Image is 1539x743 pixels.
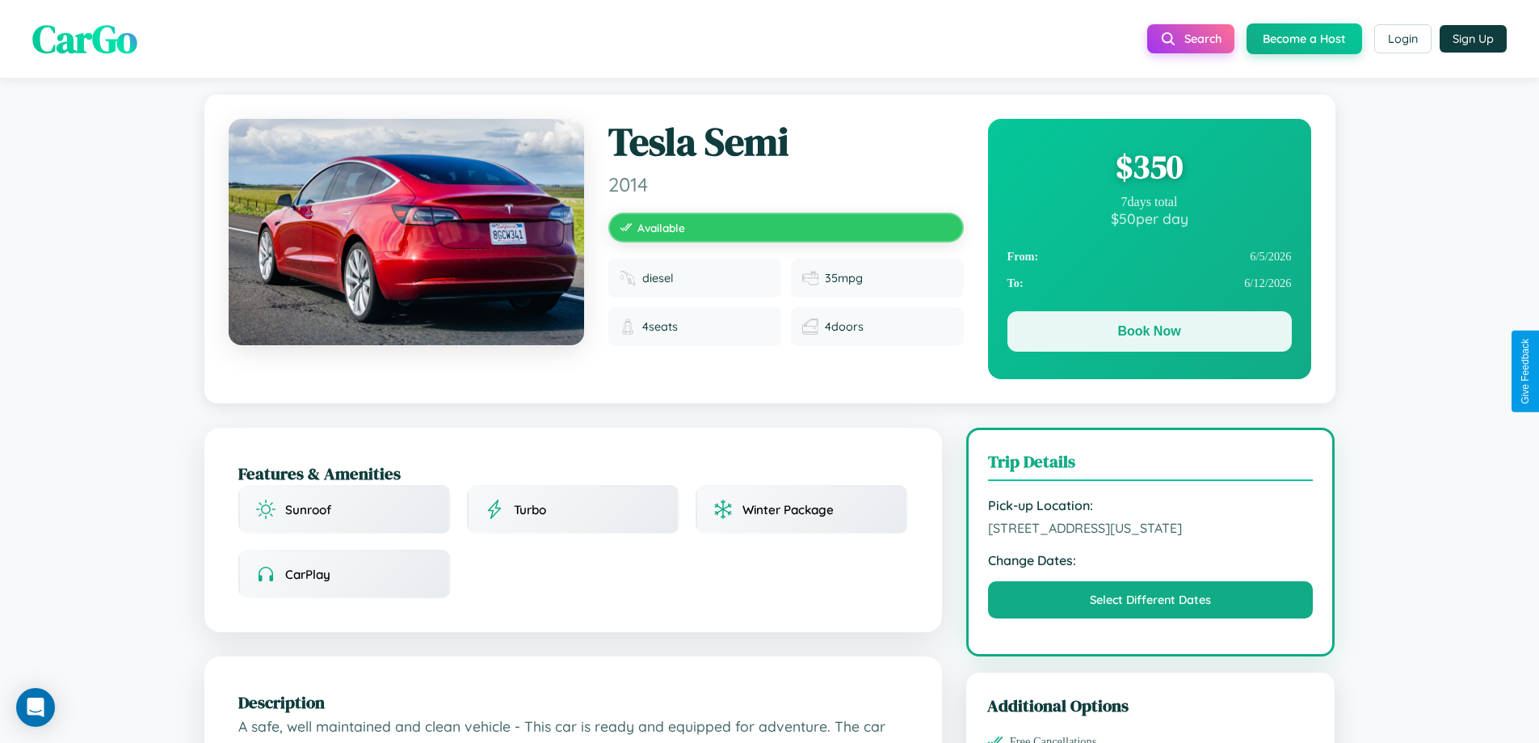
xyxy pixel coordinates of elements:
[1007,195,1292,209] div: 7 days total
[987,694,1314,717] h3: Additional Options
[637,221,685,234] span: Available
[32,12,137,65] span: CarGo
[742,502,834,517] span: Winter Package
[642,319,678,334] span: 4 seats
[988,520,1314,536] span: [STREET_ADDRESS][US_STATE]
[1440,25,1507,53] button: Sign Up
[608,119,964,166] h1: Tesla Semi
[988,497,1314,513] strong: Pick-up Location:
[1007,277,1024,290] strong: To:
[1007,270,1292,297] div: 6 / 12 / 2026
[1520,339,1531,404] div: Give Feedback
[1147,24,1234,53] button: Search
[988,450,1314,481] h3: Trip Details
[802,270,818,286] img: Fuel efficiency
[16,688,55,727] div: Open Intercom Messenger
[1007,311,1292,352] button: Book Now
[514,502,546,517] span: Turbo
[285,502,331,517] span: Sunroof
[988,552,1314,568] strong: Change Dates:
[825,319,864,334] span: 4 doors
[285,567,330,582] span: CarPlay
[988,581,1314,618] button: Select Different Dates
[1184,32,1222,46] span: Search
[1374,24,1432,53] button: Login
[620,319,636,335] img: Seats
[1007,250,1039,264] strong: From:
[1007,243,1292,270] div: 6 / 5 / 2026
[608,172,964,196] span: 2014
[620,270,636,286] img: Fuel type
[238,690,908,714] h2: Description
[229,119,584,345] img: Tesla Semi 2014
[1007,209,1292,227] div: $ 50 per day
[1007,145,1292,188] div: $ 350
[825,271,863,285] span: 35 mpg
[1247,23,1362,54] button: Become a Host
[642,271,674,285] span: diesel
[802,319,818,335] img: Doors
[238,462,908,485] h2: Features & Amenities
